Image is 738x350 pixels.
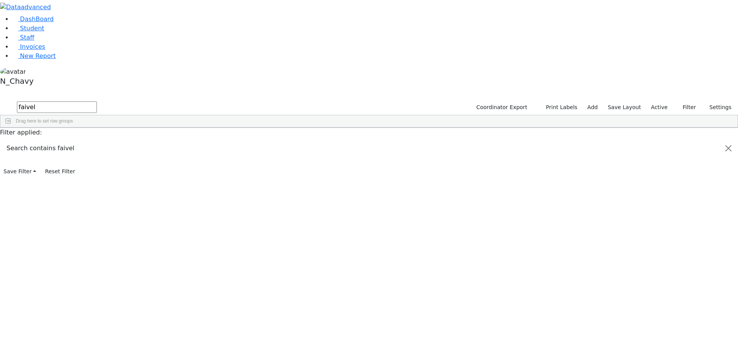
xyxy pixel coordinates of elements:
[20,52,56,60] span: New Report
[700,101,735,113] button: Settings
[42,166,78,177] button: Reset Filter
[673,101,700,113] button: Filter
[20,25,44,32] span: Student
[604,101,644,113] button: Save Layout
[12,15,54,23] a: DashBoard
[648,101,671,113] label: Active
[20,34,34,41] span: Staff
[20,15,54,23] span: DashBoard
[16,118,73,124] span: Drag here to set row groups
[584,101,601,113] a: Add
[12,52,56,60] a: New Report
[12,43,45,50] a: Invoices
[719,138,738,159] button: Close
[471,101,531,113] button: Coordinator Export
[12,25,44,32] a: Student
[537,101,581,113] button: Print Labels
[17,101,97,113] input: Search
[20,43,45,50] span: Invoices
[12,34,34,41] a: Staff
